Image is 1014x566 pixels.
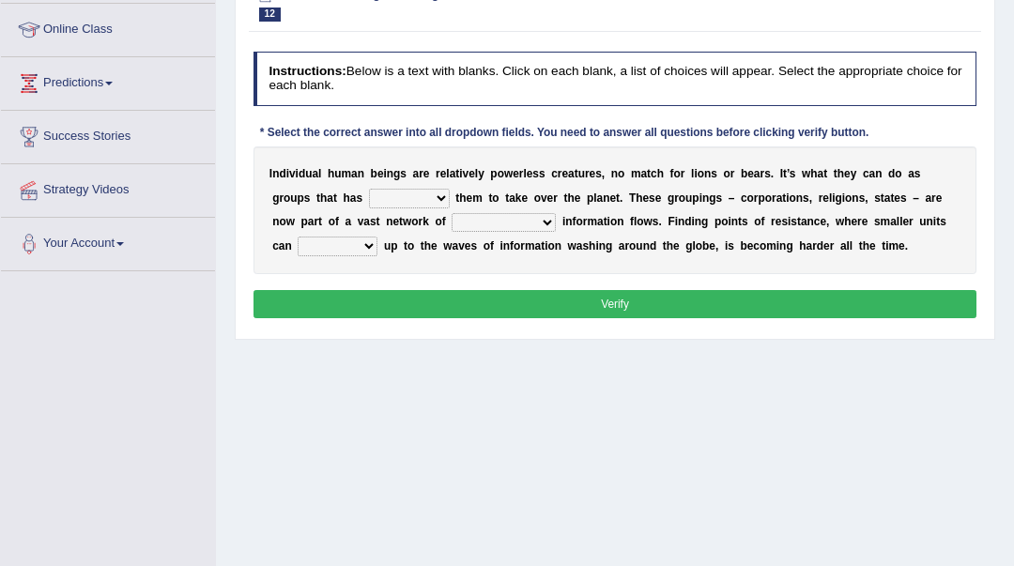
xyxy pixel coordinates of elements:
b: a [890,215,897,228]
b: a [509,191,515,205]
b: f [490,239,494,252]
b: e [423,167,430,180]
b: . [771,167,774,180]
b: b [741,167,747,180]
b: g [709,191,715,205]
b: I [780,167,783,180]
b: r [419,167,423,180]
b: r [419,215,423,228]
b: s [914,167,921,180]
b: w [644,215,653,228]
b: n [702,191,709,205]
b: p [490,167,497,180]
b: r [760,167,764,180]
b: a [776,191,783,205]
b: t [455,167,459,180]
b: n [807,215,814,228]
b: w [802,167,810,180]
b: s [781,215,788,228]
b: o [492,191,499,205]
b: t [738,215,742,228]
b: t [647,167,651,180]
b: e [561,167,568,180]
b: d [299,167,305,180]
b: m [881,215,891,228]
a: Online Class [1,4,215,51]
a: Your Account [1,218,215,265]
b: w [504,167,513,180]
b: v [458,239,465,252]
b: u [334,167,341,180]
b: l [593,191,596,205]
b: h [320,191,327,205]
b: l [475,167,478,180]
b: t [881,191,884,205]
b: o [498,167,504,180]
b: r [754,191,759,205]
b: s [791,215,797,228]
b: s [400,167,407,180]
b: e [844,167,851,180]
b: y [851,167,857,180]
b: r [772,191,776,205]
b: e [469,167,475,180]
a: Success Stories [1,111,215,158]
b: i [933,215,936,228]
b: e [377,167,384,180]
b: t [455,191,459,205]
b: a [308,215,315,228]
b: m [472,191,483,205]
h4: Below is a text with blanks. Click on each blank, a list of choices will appear. Select the appro... [253,52,977,105]
b: s [356,191,362,205]
b: e [575,191,581,205]
b: l [897,215,899,228]
b: t [333,191,337,205]
b: i [384,167,387,180]
b: o [329,215,335,228]
b: , [826,215,829,228]
b: s [803,191,809,205]
b: n [927,215,933,228]
b: h [424,239,431,252]
b: h [344,191,350,205]
b: i [842,191,845,205]
b: l [523,167,526,180]
b: a [327,191,333,205]
b: p [298,191,304,205]
b: f [670,167,674,180]
b: p [692,191,699,205]
b: t [399,215,403,228]
b: s [539,167,545,180]
b: . [620,191,622,205]
b: n [678,215,684,228]
b: n [731,215,738,228]
b: a [351,167,358,180]
b: e [392,215,399,228]
b: d [684,215,691,228]
b: e [521,191,528,205]
b: o [754,215,760,228]
b: i [788,215,791,228]
b: d [888,167,895,180]
b: h [567,191,574,205]
b: h [459,191,466,205]
b: u [290,191,297,205]
b: e [527,167,533,180]
b: s [940,215,946,228]
b: r [674,191,679,205]
b: a [869,167,876,180]
b: ’ [787,167,790,180]
b: m [587,215,597,228]
b: v [541,191,547,205]
b: t [890,191,894,205]
b: r [730,167,735,180]
b: o [534,191,541,205]
b: r [279,191,284,205]
b: e [642,191,649,205]
b: f [761,215,765,228]
b: s [715,191,722,205]
a: Strategy Videos [1,164,215,211]
b: u [305,167,312,180]
b: s [742,215,748,228]
b: g [701,215,708,228]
